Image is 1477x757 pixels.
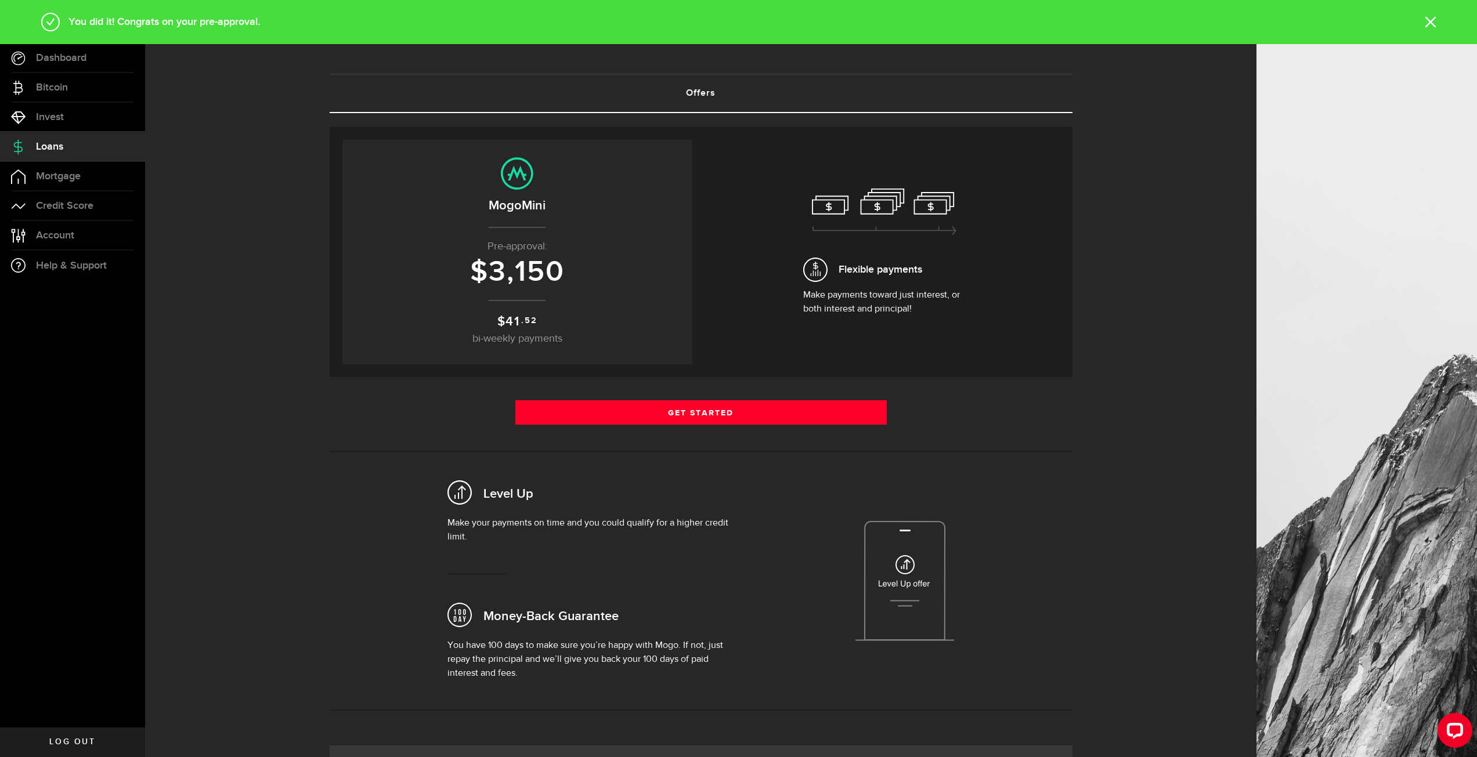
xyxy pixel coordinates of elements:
[839,262,922,277] span: Flexible payments
[505,314,520,329] span: 41
[36,260,107,271] span: Help & Support
[472,334,562,344] span: bi-weekly payments
[354,239,681,255] p: Pre-approval:
[330,75,1072,112] a: Offers
[447,516,737,544] p: Make your payments on time and you could qualify for a higher credit limit.
[483,608,619,626] h2: Money-Back Guarantee
[36,201,93,211] span: Credit Score
[489,255,565,289] span: 3,150
[36,112,64,122] span: Invest
[470,255,489,289] span: $
[36,82,68,93] span: Bitcoin
[497,314,506,329] span: $
[354,196,681,215] h2: MogoMini
[803,288,966,316] p: Make payments toward just interest, or both interest and principal!
[515,400,887,425] a: Get Started
[49,738,95,746] span: Log out
[521,314,537,327] sup: .52
[36,171,81,182] span: Mortgage
[1428,708,1477,757] iframe: LiveChat chat widget
[36,142,63,152] span: Loans
[36,230,74,241] span: Account
[483,486,533,504] h2: Level Up
[330,74,1072,113] ul: Tabs Navigation
[60,15,1425,30] div: You did it! Congrats on your pre-approval.
[447,639,737,680] p: You have 100 days to make sure you’re happy with Mogo. If not, just repay the principal and we’ll...
[36,53,86,63] span: Dashboard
